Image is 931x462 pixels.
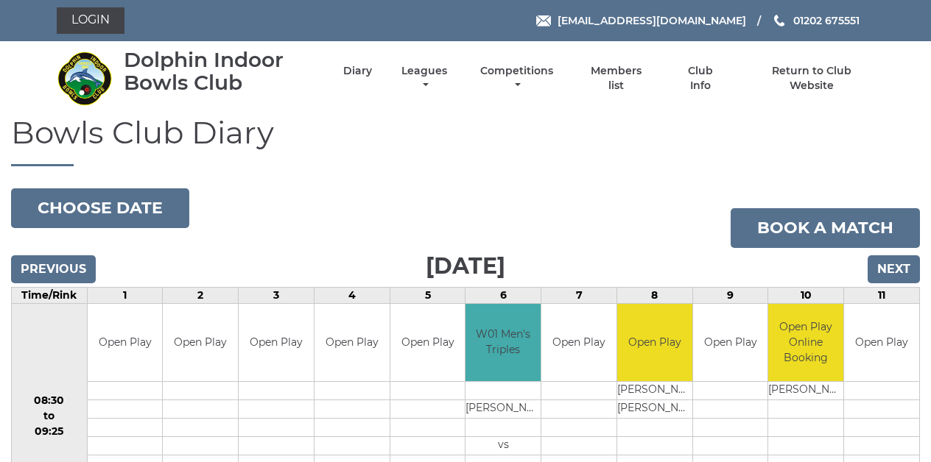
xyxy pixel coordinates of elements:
td: 8 [616,288,692,304]
a: Members list [583,64,650,93]
td: 7 [541,288,617,304]
h1: Bowls Club Diary [11,115,920,166]
td: 3 [239,288,315,304]
td: Open Play [693,304,768,381]
td: [PERSON_NAME] [617,381,692,399]
td: 9 [692,288,768,304]
a: Club Info [676,64,724,93]
td: Open Play [163,304,238,381]
td: [PERSON_NAME] [768,381,843,399]
a: Competitions [477,64,557,93]
td: Open Play [239,304,314,381]
td: 4 [314,288,390,304]
td: 1 [87,288,163,304]
td: 10 [768,288,844,304]
a: Book a match [731,208,920,248]
a: Return to Club Website [750,64,874,93]
span: 01202 675551 [793,14,860,27]
td: 11 [844,288,920,304]
td: Open Play [844,304,919,381]
td: [PERSON_NAME] [617,399,692,418]
a: Diary [343,64,372,78]
td: Open Play [88,304,163,381]
img: Email [536,15,551,26]
input: Previous [11,255,96,283]
button: Choose date [11,188,189,228]
a: Leagues [398,64,451,93]
td: vs [465,436,541,455]
td: Open Play [541,304,616,381]
td: Open Play Online Booking [768,304,843,381]
img: Dolphin Indoor Bowls Club [57,51,112,106]
td: 5 [390,288,465,304]
a: Phone us 01202 675551 [772,13,860,29]
td: 6 [465,288,541,304]
input: Next [868,255,920,283]
span: [EMAIL_ADDRESS][DOMAIN_NAME] [558,14,746,27]
td: Open Play [315,304,390,381]
div: Dolphin Indoor Bowls Club [124,49,317,94]
td: Open Play [390,304,465,381]
td: W01 Men's Triples [465,304,541,381]
td: Open Play [617,304,692,381]
img: Phone us [774,15,784,26]
td: 2 [163,288,239,304]
td: Time/Rink [12,288,88,304]
a: Email [EMAIL_ADDRESS][DOMAIN_NAME] [536,13,746,29]
td: [PERSON_NAME] [465,399,541,418]
a: Login [57,7,124,34]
